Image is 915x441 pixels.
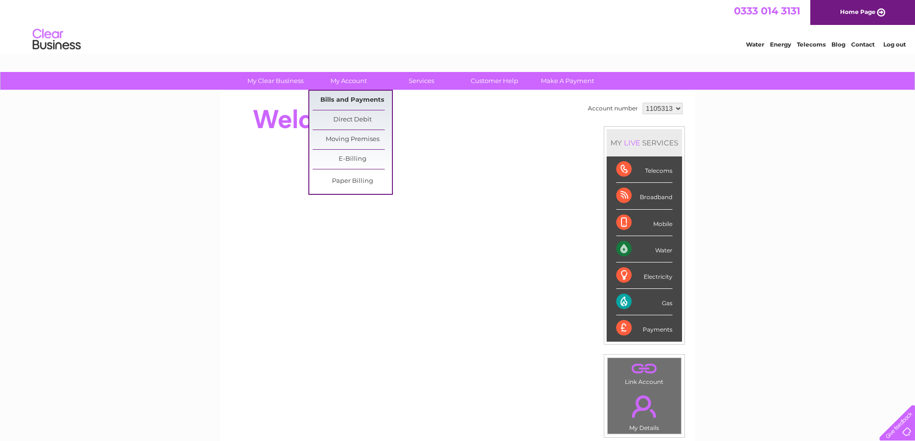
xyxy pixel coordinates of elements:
[313,172,392,191] a: Paper Billing
[746,41,764,48] a: Water
[770,41,791,48] a: Energy
[607,358,682,388] td: Link Account
[586,100,640,117] td: Account number
[455,72,534,90] a: Customer Help
[616,156,672,183] div: Telecoms
[309,72,388,90] a: My Account
[32,25,81,54] img: logo.png
[622,138,642,147] div: LIVE
[610,390,679,423] a: .
[734,5,800,17] a: 0333 014 3131
[231,5,685,47] div: Clear Business is a trading name of Verastar Limited (registered in [GEOGRAPHIC_DATA] No. 3667643...
[313,150,392,169] a: E-Billing
[616,210,672,236] div: Mobile
[236,72,315,90] a: My Clear Business
[616,183,672,209] div: Broadband
[313,91,392,110] a: Bills and Payments
[831,41,845,48] a: Blog
[616,262,672,289] div: Electricity
[883,41,906,48] a: Log out
[607,387,682,434] td: My Details
[313,110,392,130] a: Direct Debit
[528,72,607,90] a: Make A Payment
[616,289,672,315] div: Gas
[616,236,672,262] div: Water
[382,72,461,90] a: Services
[851,41,875,48] a: Contact
[607,129,682,156] div: MY SERVICES
[616,315,672,341] div: Payments
[610,360,679,377] a: .
[797,41,826,48] a: Telecoms
[313,130,392,149] a: Moving Premises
